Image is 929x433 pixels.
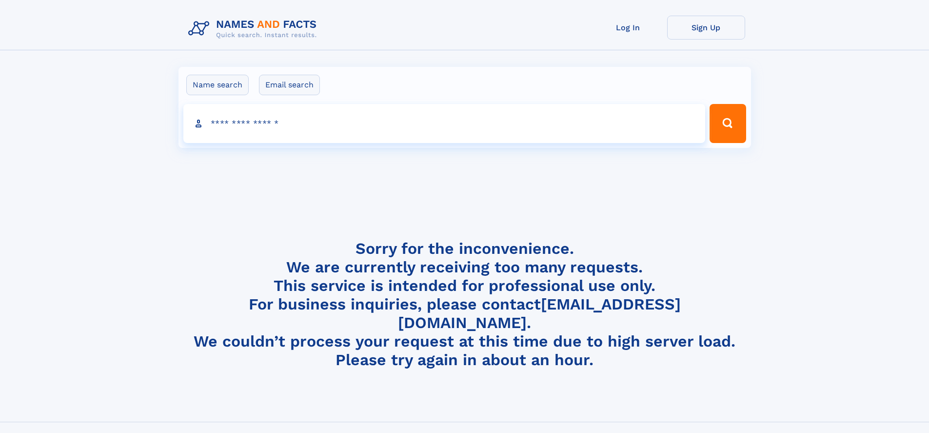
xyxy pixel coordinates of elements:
[667,16,745,40] a: Sign Up
[398,295,681,332] a: [EMAIL_ADDRESS][DOMAIN_NAME]
[184,16,325,42] img: Logo Names and Facts
[589,16,667,40] a: Log In
[183,104,706,143] input: search input
[184,239,745,370] h4: Sorry for the inconvenience. We are currently receiving too many requests. This service is intend...
[259,75,320,95] label: Email search
[186,75,249,95] label: Name search
[710,104,746,143] button: Search Button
